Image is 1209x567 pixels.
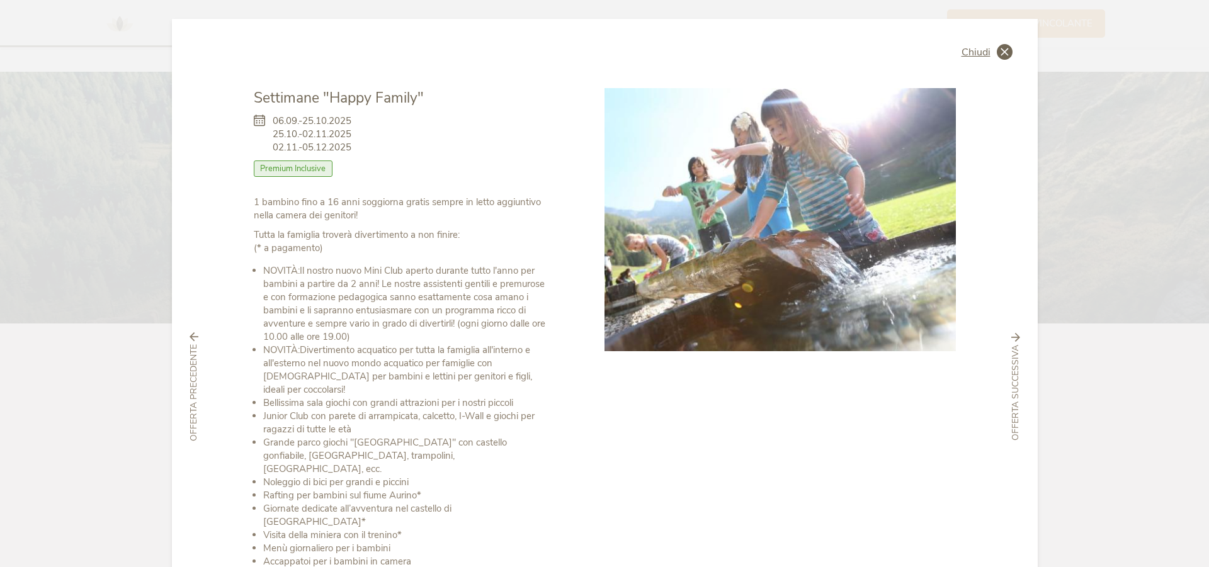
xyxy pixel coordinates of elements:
img: Settimane "Happy Family" [604,88,956,351]
span: Offerta precedente [188,345,200,442]
p: (* a pagamento) [254,228,548,255]
li: Junior Club con parete di arrampicata, calcetto, I-Wall e giochi per ragazzi di tutte le età [263,410,548,436]
li: Il nostro nuovo Mini Club aperto durante tutto l'anno per bambini a partire da 2 anni! Le nostre ... [263,264,548,344]
span: 06.09.-25.10.2025 25.10.-02.11.2025 02.11.-05.12.2025 [273,115,351,154]
span: Premium Inclusive [254,160,333,177]
span: Settimane "Happy Family" [254,88,424,108]
li: Grande parco giochi "[GEOGRAPHIC_DATA]" con castello gonfiabile, [GEOGRAPHIC_DATA], trampolini, [... [263,436,548,476]
b: NOVITÀ: [263,344,300,356]
li: Noleggio di bici per grandi e piccini [263,476,548,489]
li: Menù giornaliero per i bambini [263,542,548,555]
li: Bellissima sala giochi con grandi attrazioni per i nostri piccoli [263,396,548,410]
span: Offerta successiva [1009,345,1022,441]
li: Giornate dedicate all’avventura nel castello di [GEOGRAPHIC_DATA]* [263,502,548,529]
li: Visita della miniera con il trenino* [263,529,548,542]
li: Rafting per bambini sul fiume Aurino* [263,489,548,502]
p: 1 bambino fino a 16 anni soggiorna gratis sempre in letto aggiuntivo nella camera dei genitori! [254,196,548,222]
b: Tutta la famiglia troverà divertimento a non finire: [254,228,460,241]
b: NOVITÀ: [263,264,300,277]
li: Divertimento acquatico per tutta la famiglia all'interno e all'esterno nel nuovo mondo acquatico ... [263,344,548,396]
